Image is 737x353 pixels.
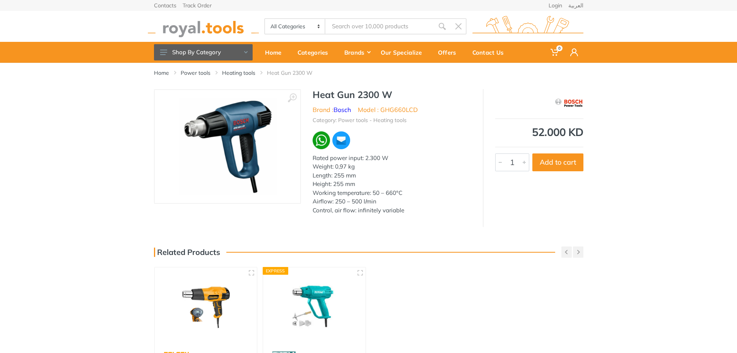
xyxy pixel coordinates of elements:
[545,42,565,63] a: 0
[313,131,330,149] img: wa.webp
[154,69,583,77] nav: breadcrumb
[467,42,515,63] a: Contact Us
[181,69,210,77] a: Power tools
[260,44,292,60] div: Home
[222,69,255,77] a: Heating tools
[154,3,176,8] a: Contacts
[267,69,324,77] li: Heat Gun 2300 W
[532,153,583,171] button: Add to cart
[375,44,433,60] div: Our Specialize
[554,93,583,112] img: Bosch
[154,69,169,77] a: Home
[154,248,220,257] h3: Related Products
[333,106,351,114] a: Bosch
[313,89,471,100] h1: Heat Gun 2300 W
[375,42,433,63] a: Our Specialize
[313,154,471,215] div: Rated power input: 2.300 W Weight: 0,97 kg Length: 255 mm Height: 255 mm Working temperature: 50 ...
[179,98,276,195] img: Royal Tools - Heat Gun 2300 W
[263,267,288,275] div: Express
[433,44,467,60] div: Offers
[332,131,351,150] img: ma.webp
[549,3,562,8] a: Login
[154,44,253,60] button: Shop By Category
[265,19,326,34] select: Category
[568,3,583,8] a: العربية
[148,16,259,37] img: royal.tools Logo
[495,127,583,138] div: 52.000 KD
[313,116,407,124] li: Category: Power tools - Heating tools
[472,16,583,37] img: royal.tools Logo
[358,105,418,114] li: Model : GHG660LCD
[292,42,339,63] a: Categories
[162,274,250,341] img: Royal Tools - Digital Temperature Control Air Heat Gun 2000 W
[433,42,467,63] a: Offers
[270,274,359,341] img: Royal Tools - Heat gun 2000w
[467,44,515,60] div: Contact Us
[183,3,212,8] a: Track Order
[325,18,434,34] input: Site search
[339,44,375,60] div: Brands
[260,42,292,63] a: Home
[292,44,339,60] div: Categories
[556,45,563,51] span: 0
[313,105,351,114] li: Brand :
